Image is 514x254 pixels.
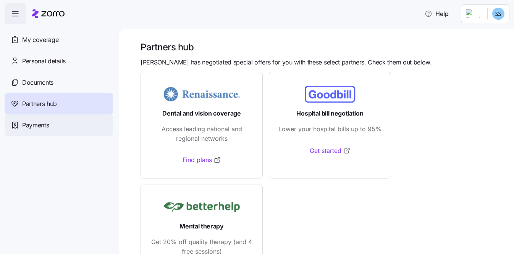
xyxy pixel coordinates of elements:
[425,9,449,18] span: Help
[179,222,224,231] span: Mental therapy
[492,8,504,20] img: cecc241828f2ce905e2ae0b195004255
[5,50,113,72] a: Personal details
[22,56,66,66] span: Personal details
[310,146,351,156] a: Get started
[150,124,253,143] span: Access leading national and regional networks
[141,58,432,67] span: [PERSON_NAME] has negotiated special offers for you with these select partners. Check them out be...
[22,121,49,130] span: Payments
[22,35,58,45] span: My coverage
[278,124,381,134] span: Lower your hospital bills up to 95%
[183,155,221,165] a: Find plans
[141,41,503,53] h1: Partners hub
[22,78,53,87] span: Documents
[466,9,481,18] img: Employer logo
[22,99,57,109] span: Partners hub
[5,72,113,93] a: Documents
[162,109,241,118] span: Dental and vision coverage
[5,114,113,136] a: Payments
[5,93,113,114] a: Partners hub
[296,109,363,118] span: Hospital bill negotiation
[419,6,455,21] button: Help
[5,29,113,50] a: My coverage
